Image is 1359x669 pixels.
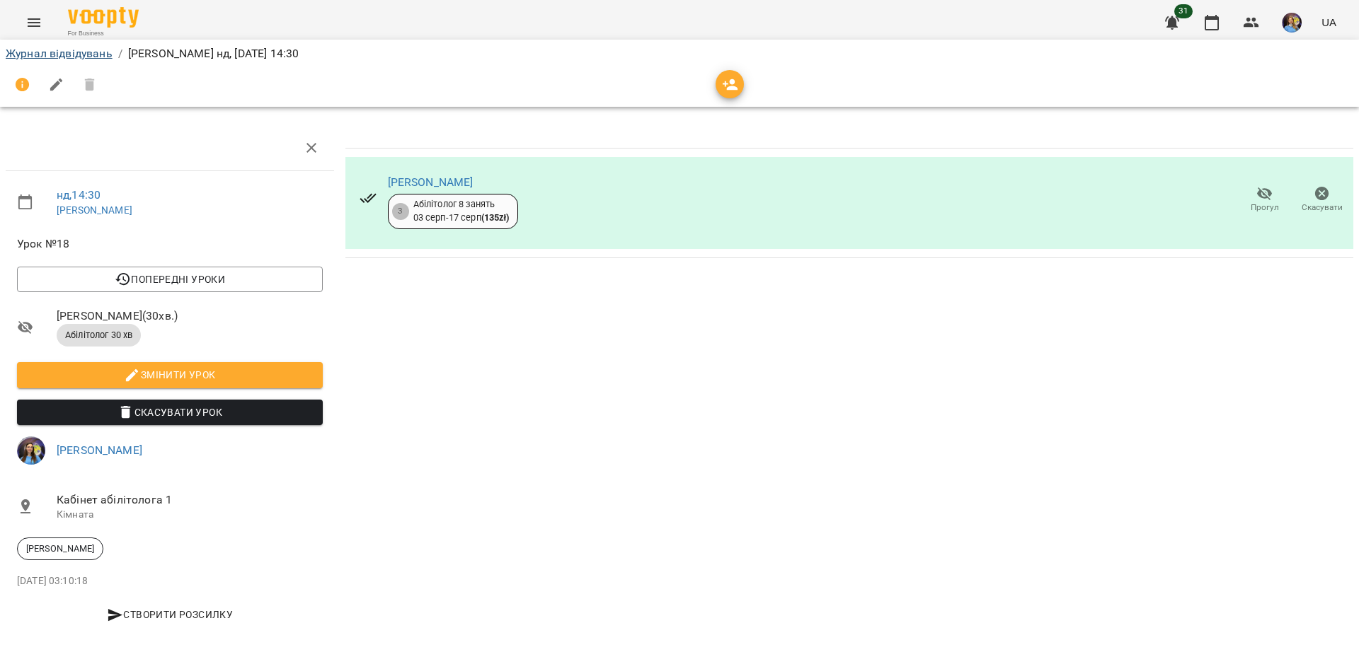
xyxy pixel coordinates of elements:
div: [PERSON_NAME] [17,537,103,560]
span: Абілітолог 30 хв [57,329,141,342]
span: Кабінет абілітолога 1 [57,491,323,508]
b: ( 135 zł ) [481,212,510,223]
span: 31 [1174,4,1193,18]
span: Скасувати Урок [28,404,311,421]
img: Voopty Logo [68,7,139,28]
a: Журнал відвідувань [6,47,113,60]
span: Скасувати [1302,202,1343,214]
span: For Business [68,29,139,38]
button: Змінити урок [17,362,323,388]
button: Прогул [1236,180,1293,220]
button: Скасувати Урок [17,400,323,425]
nav: breadcrumb [6,45,1353,62]
a: [PERSON_NAME] [388,175,474,189]
p: [DATE] 03:10:18 [17,574,323,588]
span: Змінити урок [28,366,311,383]
p: [PERSON_NAME] нд, [DATE] 14:30 [128,45,299,62]
img: c30cf3dcb7f7e8baf914f38a97ec6524.jpg [17,436,45,465]
span: UA [1321,15,1336,30]
button: Menu [17,6,51,40]
a: [PERSON_NAME] [57,204,132,216]
button: Скасувати [1293,180,1351,220]
span: [PERSON_NAME] [18,542,103,555]
span: Попередні уроки [28,271,311,288]
button: Попередні уроки [17,267,323,292]
div: 3 [392,203,409,220]
span: Прогул [1251,202,1279,214]
span: Урок №18 [17,235,323,252]
span: [PERSON_NAME] ( 30 хв. ) [57,308,323,325]
button: UA [1316,9,1342,35]
div: Абілітолог 8 занять 03 серп - 17 серп [413,198,510,224]
p: Кімната [57,508,323,522]
img: 6b085e1eb0905a9723a04dd44c3bb19c.jpg [1282,13,1302,33]
li: / [118,45,122,62]
span: Створити розсилку [23,606,317,623]
a: нд , 14:30 [57,188,101,202]
button: Створити розсилку [17,602,323,627]
a: [PERSON_NAME] [57,443,142,457]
